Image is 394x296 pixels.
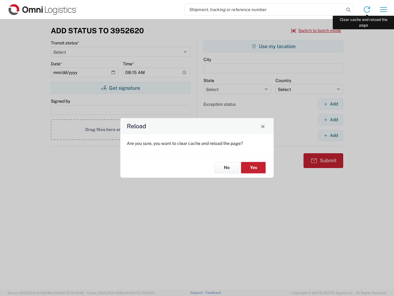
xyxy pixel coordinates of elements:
h4: Reload [127,122,146,131]
p: Are you sure, you want to clear cache and reload the page? [127,141,267,146]
button: Yes [241,162,266,173]
input: Shipment, tracking or reference number [185,4,344,15]
button: Close [259,122,267,130]
button: No [214,162,239,173]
